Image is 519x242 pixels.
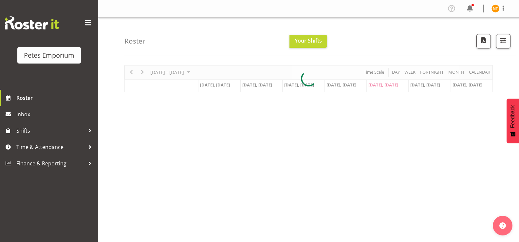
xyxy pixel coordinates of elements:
button: Feedback - Show survey [507,99,519,143]
span: Feedback [510,105,516,128]
img: help-xxl-2.png [499,222,506,229]
span: Time & Attendance [16,142,85,152]
span: Inbox [16,109,95,119]
span: Shifts [16,126,85,136]
span: Roster [16,93,95,103]
h4: Roster [124,37,145,45]
span: Your Shifts [295,37,322,44]
span: Finance & Reporting [16,158,85,168]
button: Download a PDF of the roster according to the set date range. [476,34,491,48]
img: nicole-thomson8388.jpg [491,5,499,12]
img: Rosterit website logo [5,16,59,29]
button: Filter Shifts [496,34,510,48]
button: Your Shifts [289,35,327,48]
div: Petes Emporium [24,50,74,60]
